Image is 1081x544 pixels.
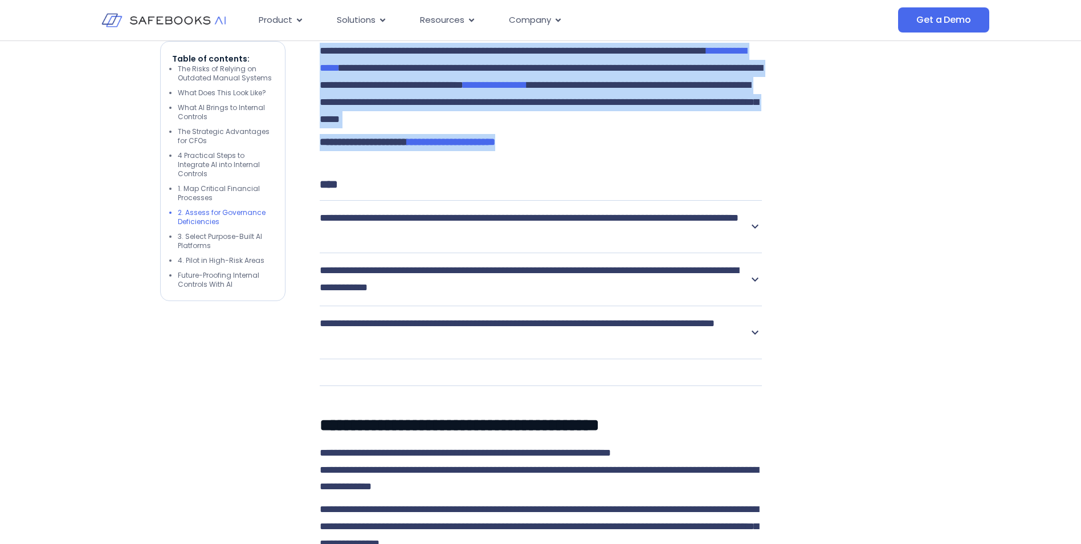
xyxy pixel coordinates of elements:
li: What Does This Look Like? [178,88,274,98]
li: 1. Map Critical Financial Processes [178,184,274,202]
li: 2. Assess for Governance Deficiencies [178,208,274,226]
span: Product [259,14,292,27]
li: What AI Brings to Internal Controls [178,103,274,121]
li: 4. Pilot in High-Risk Areas [178,256,274,265]
nav: Menu [250,9,784,31]
li: 4 Practical Steps to Integrate AI into Internal Controls [178,151,274,178]
p: Table of contents: [172,53,274,64]
span: Company [509,14,551,27]
span: Solutions [337,14,376,27]
li: Future-Proofing Internal Controls With AI [178,271,274,289]
li: 3. Select Purpose-Built AI Platforms [178,232,274,250]
span: Get a Demo [916,14,970,26]
li: The Strategic Advantages for CFOs [178,127,274,145]
li: The Risks of Relying on Outdated Manual Systems [178,64,274,83]
span: Resources [420,14,464,27]
a: Get a Demo [898,7,989,33]
div: Menu Toggle [250,9,784,31]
